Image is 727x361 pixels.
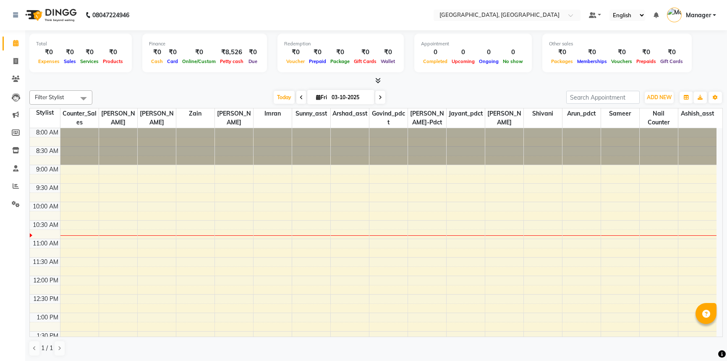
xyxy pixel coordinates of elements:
img: logo [21,3,79,27]
span: [PERSON_NAME] [215,108,253,128]
span: [PERSON_NAME] [485,108,523,128]
span: Ashish_asst [678,108,717,119]
div: 0 [421,47,450,57]
span: No show [501,58,525,64]
div: ₹0 [62,47,78,57]
div: ₹0 [634,47,658,57]
div: ₹0 [658,47,685,57]
span: Cash [149,58,165,64]
span: Zain [176,108,214,119]
span: Jayant_pdct [447,108,485,119]
div: Appointment [421,40,525,47]
span: Packages [549,58,575,64]
div: ₹0 [307,47,328,57]
span: Arshad_asst [331,108,369,119]
div: ₹0 [284,47,307,57]
span: Manager [686,11,711,20]
div: 8:00 AM [34,128,60,137]
div: 8:30 AM [34,147,60,155]
span: Sameer [601,108,639,119]
div: ₹0 [379,47,397,57]
div: Finance [149,40,260,47]
span: Package [328,58,352,64]
b: 08047224946 [92,3,129,27]
span: [PERSON_NAME] [99,108,137,128]
div: Redemption [284,40,397,47]
div: 12:30 PM [31,295,60,303]
div: Other sales [549,40,685,47]
div: Stylist [30,108,60,117]
div: 11:00 AM [31,239,60,248]
div: ₹0 [609,47,634,57]
span: Prepaids [634,58,658,64]
div: ₹8,526 [218,47,246,57]
div: ₹0 [549,47,575,57]
span: Sales [62,58,78,64]
button: ADD NEW [645,92,674,103]
div: ₹0 [101,47,125,57]
input: Search Appointment [566,91,640,104]
span: Counter_Sales [60,108,99,128]
span: Gift Cards [658,58,685,64]
div: ₹0 [575,47,609,57]
span: Petty cash [218,58,246,64]
div: 10:30 AM [31,221,60,229]
div: ₹0 [352,47,379,57]
span: Filter Stylist [35,94,64,100]
span: Wallet [379,58,397,64]
span: Due [246,58,259,64]
span: Govind_pdct [369,108,408,128]
span: Gift Cards [352,58,379,64]
div: 0 [477,47,501,57]
span: Vouchers [609,58,634,64]
span: Services [78,58,101,64]
div: ₹0 [36,47,62,57]
span: Completed [421,58,450,64]
div: ₹0 [78,47,101,57]
div: ₹0 [165,47,180,57]
div: 0 [450,47,477,57]
span: Memberships [575,58,609,64]
span: Ongoing [477,58,501,64]
span: Today [274,91,295,104]
span: 1 / 1 [41,344,53,353]
span: Sunny_asst [292,108,330,119]
div: 1:30 PM [35,332,60,340]
span: Expenses [36,58,62,64]
span: Voucher [284,58,307,64]
span: Shivani [524,108,562,119]
input: 2025-10-03 [329,91,371,104]
span: Imran [254,108,292,119]
span: [PERSON_NAME]-pdct [408,108,446,128]
div: 0 [501,47,525,57]
div: ₹0 [149,47,165,57]
span: [PERSON_NAME] [138,108,176,128]
span: Prepaid [307,58,328,64]
div: ₹0 [246,47,260,57]
img: Manager [667,8,682,22]
div: 9:30 AM [34,184,60,192]
div: 10:00 AM [31,202,60,211]
div: Total [36,40,125,47]
div: ₹0 [328,47,352,57]
span: Nail Counter [640,108,678,128]
div: ₹0 [180,47,218,57]
span: Upcoming [450,58,477,64]
div: 12:00 PM [31,276,60,285]
span: Online/Custom [180,58,218,64]
span: Card [165,58,180,64]
span: ADD NEW [647,94,672,100]
div: 9:00 AM [34,165,60,174]
span: Products [101,58,125,64]
span: Fri [314,94,329,100]
iframe: chat widget [692,327,719,353]
div: 11:30 AM [31,258,60,266]
div: 1:00 PM [35,313,60,322]
span: Arun_pdct [562,108,601,119]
